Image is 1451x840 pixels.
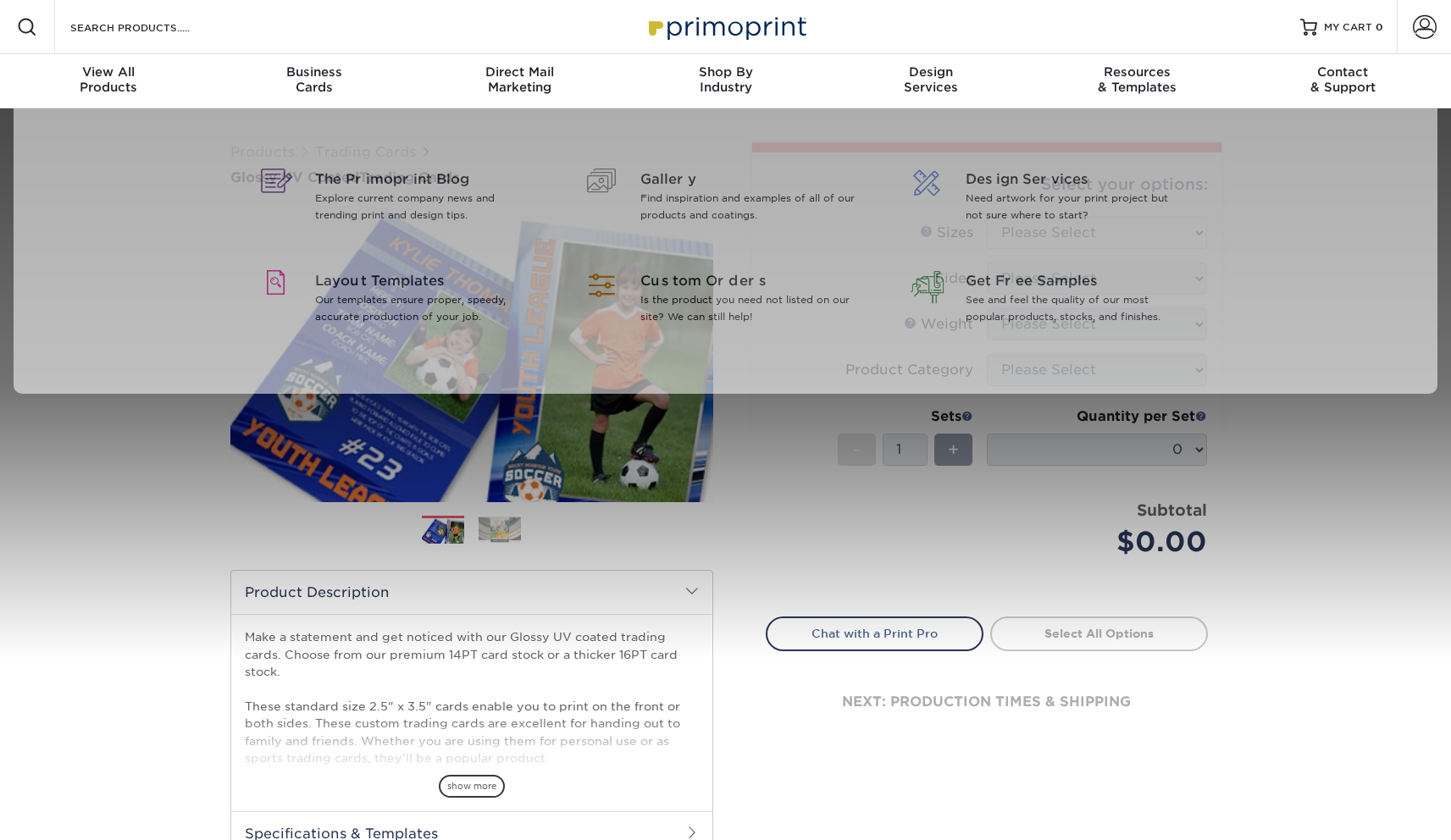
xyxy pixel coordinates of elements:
[1034,64,1240,95] div: & Templates
[251,149,551,251] a: The Primoprint Blog Explore current company news and trending print and design tips.
[901,149,1201,251] a: Design Services Need artwork for your print project but not sure where to start?
[1240,64,1446,95] div: & Support
[315,291,534,325] p: Our templates ensure proper, speedy, accurate production of your job.
[901,251,1201,352] a: Get Free Samples See and feel the quality of our most popular products, stocks, and finishes.
[211,64,417,80] span: Business
[640,169,860,190] span: Gallery
[623,64,828,80] span: Shop By
[640,190,860,224] p: Find inspiration and examples of all of our products and coatings.
[6,54,212,108] a: View AllProducts
[211,54,417,108] a: BusinessCards
[1240,64,1446,80] span: Contact
[315,271,534,291] span: Layout Templates
[417,64,623,80] span: Direct Mail
[640,271,860,291] span: Custom Orders
[766,651,1208,753] div: next: production times & shipping
[640,291,860,325] p: Is the product you need not listed on our site? We can still help!
[251,251,551,352] a: Layout Templates Our templates ensure proper, speedy, accurate production of your job.
[6,64,212,80] span: View All
[1034,64,1240,80] span: Resources
[6,64,212,95] div: Products
[966,271,1185,291] span: Get Free Samples
[576,251,876,352] a: Custom Orders Is the product you need not listed on our site? We can still help!
[828,64,1034,95] div: Services
[576,149,876,251] a: Gallery Find inspiration and examples of all of our products and coatings.
[417,64,623,95] div: Marketing
[623,54,828,108] a: Shop ByIndustry
[211,64,417,95] div: Cards
[315,169,534,190] span: The Primoprint Blog
[828,64,1034,80] span: Design
[1324,20,1372,35] span: MY CART
[623,64,828,95] div: Industry
[1376,21,1383,33] span: 0
[1034,54,1240,108] a: Resources& Templates
[966,169,1185,190] span: Design Services
[966,190,1185,224] p: Need artwork for your print project but not sure where to start?
[1240,54,1446,108] a: Contact& Support
[439,775,505,798] span: show more
[315,190,534,224] p: Explore current company news and trending print and design tips.
[417,54,623,108] a: Direct MailMarketing
[641,8,811,45] img: Primoprint
[966,291,1185,325] p: See and feel the quality of our most popular products, stocks, and finishes.
[69,17,234,37] input: SEARCH PRODUCTS.....
[828,54,1034,108] a: DesignServices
